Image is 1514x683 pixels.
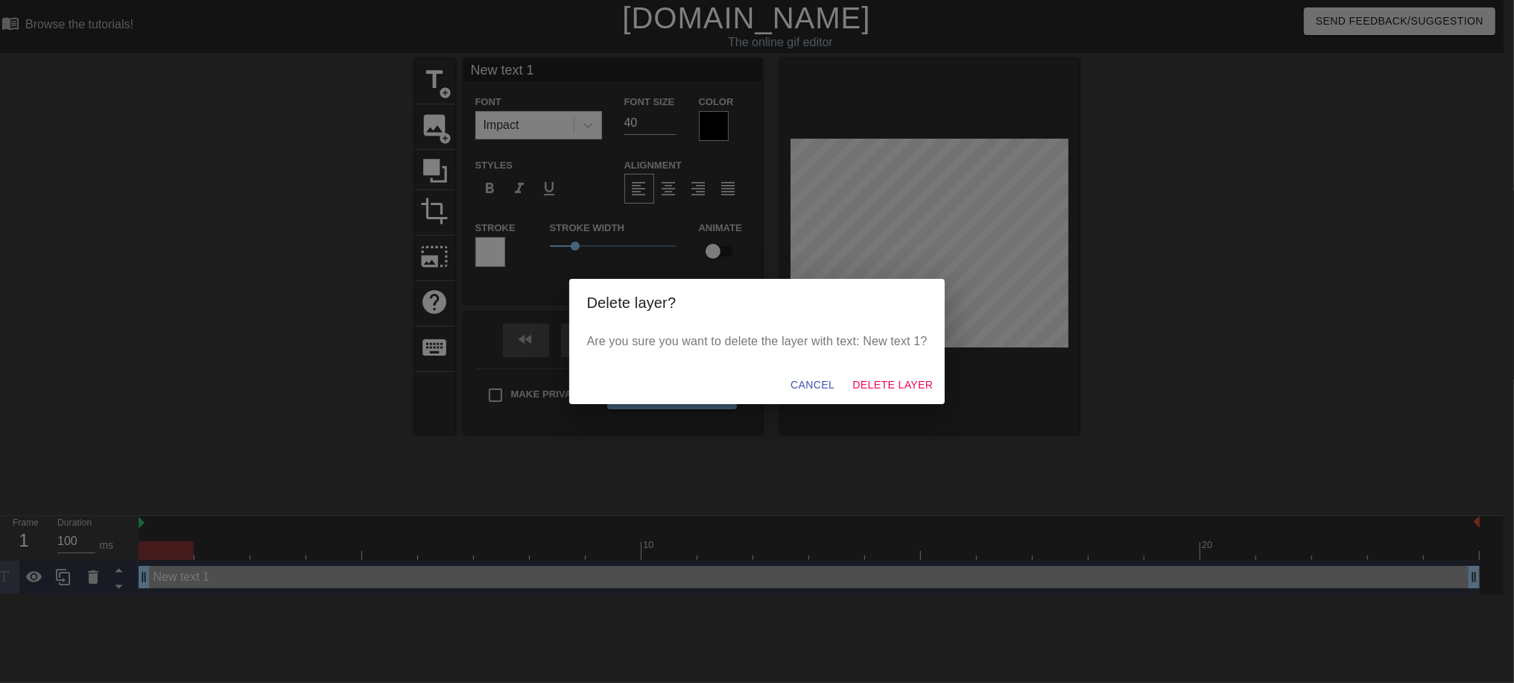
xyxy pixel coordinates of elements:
[852,376,933,394] span: Delete Layer
[846,371,939,399] button: Delete Layer
[587,333,928,350] p: Are you sure you want to delete the layer with text: New text 1?
[785,371,840,399] button: Cancel
[791,376,834,394] span: Cancel
[587,291,928,315] h2: Delete layer?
